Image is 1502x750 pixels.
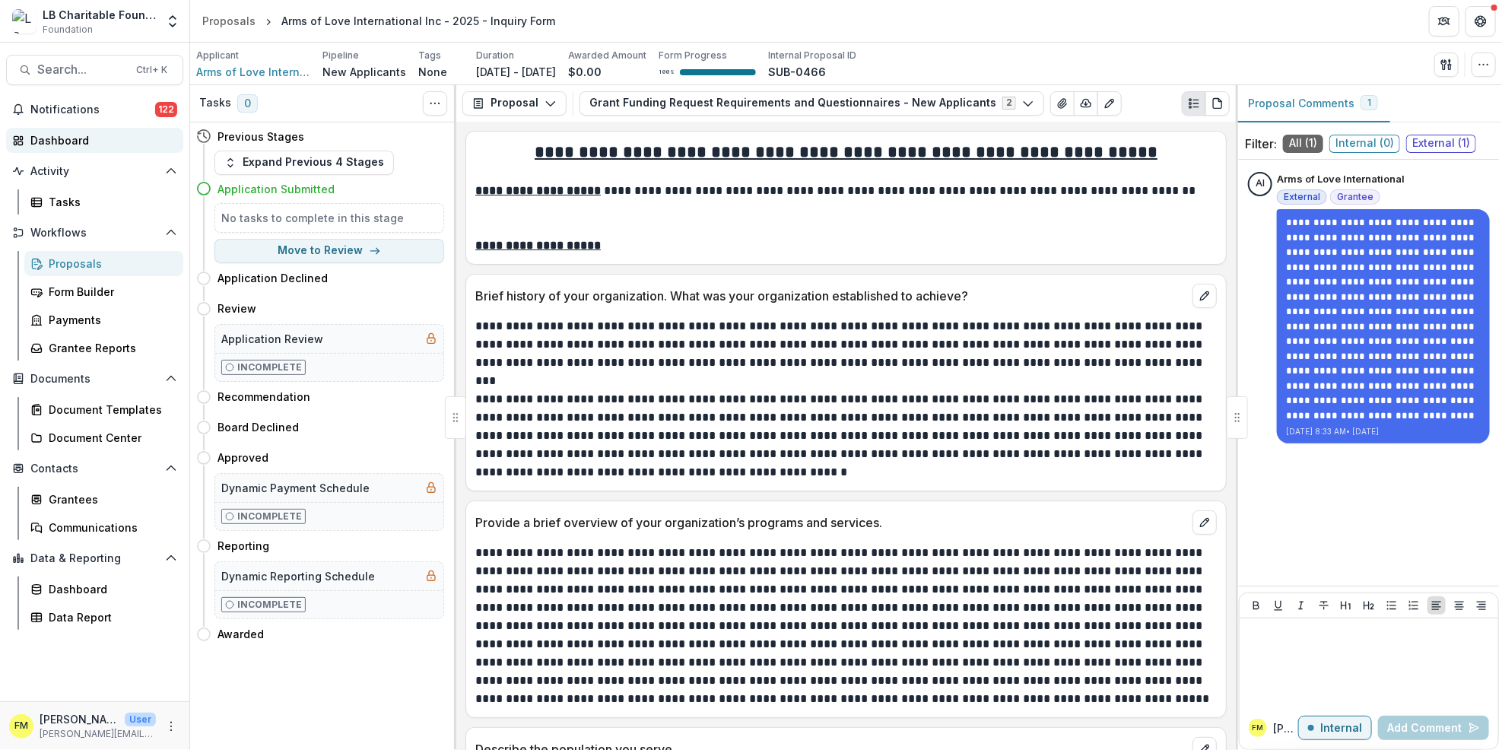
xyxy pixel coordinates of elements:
button: Get Help [1465,6,1496,37]
button: Partners [1429,6,1459,37]
button: Open entity switcher [162,6,183,37]
p: [PERSON_NAME][EMAIL_ADDRESS][DOMAIN_NAME] [40,727,156,741]
span: 1 [1367,97,1371,108]
p: Incomplete [237,510,302,523]
img: LB Charitable Foundation [12,9,37,33]
div: Proposals [49,256,171,272]
h4: Application Declined [218,270,328,286]
div: Dashboard [30,132,171,148]
a: Form Builder [24,279,183,304]
a: Data Report [24,605,183,630]
div: Data Report [49,609,171,625]
button: Edit as form [1097,91,1122,116]
button: Toggle View Cancelled Tasks [423,91,447,116]
h4: Review [218,300,256,316]
button: edit [1192,510,1217,535]
nav: breadcrumb [196,10,561,32]
button: edit [1192,284,1217,308]
a: Document Center [24,425,183,450]
a: Proposals [196,10,262,32]
button: Align Left [1427,596,1446,615]
h4: Approved [218,450,268,466]
p: Internal [1320,722,1362,735]
h4: Reporting [218,538,269,554]
span: Arms of Love International Inc [196,64,310,80]
span: Internal ( 0 ) [1329,135,1400,153]
div: Document Center [49,430,171,446]
p: Incomplete [237,598,302,612]
button: Open Documents [6,367,183,391]
span: External [1284,192,1320,202]
button: Open Contacts [6,456,183,481]
h5: No tasks to complete in this stage [221,210,437,226]
button: Plaintext view [1182,91,1206,116]
span: Workflows [30,227,159,240]
p: Tags [418,49,441,62]
a: Document Templates [24,397,183,422]
div: Communications [49,520,171,535]
h5: Dynamic Reporting Schedule [221,568,375,584]
button: View Attached Files [1050,91,1075,116]
a: Grantees [24,487,183,512]
button: Notifications122 [6,97,183,122]
button: Open Workflows [6,221,183,245]
p: Applicant [196,49,239,62]
h4: Recommendation [218,389,310,405]
p: New Applicants [322,64,406,80]
div: Proposals [202,13,256,29]
span: All ( 1 ) [1283,135,1323,153]
span: Data & Reporting [30,552,159,565]
button: Strike [1315,596,1333,615]
h4: Awarded [218,626,264,642]
div: Francisca Mendoza [1253,724,1264,732]
button: Italicize [1292,596,1310,615]
p: Arms of Love International [1277,172,1405,187]
span: 0 [237,94,258,113]
p: Internal Proposal ID [768,49,856,62]
button: Ordered List [1405,596,1423,615]
button: Expand Previous 4 Stages [214,151,394,175]
button: More [162,717,180,736]
p: Filter: [1245,135,1277,153]
p: 100 % [659,67,674,78]
button: Align Center [1450,596,1469,615]
div: Form Builder [49,284,171,300]
button: Bullet List [1383,596,1401,615]
button: Grant Funding Request Requirements and Questionnaires - New Applicants2 [580,91,1044,116]
button: Align Right [1472,596,1491,615]
a: Payments [24,307,183,332]
p: Pipeline [322,49,359,62]
p: Awarded Amount [568,49,646,62]
button: Heading 2 [1360,596,1378,615]
div: LB Charitable Foundation [43,7,156,23]
span: Search... [37,62,127,77]
p: [PERSON_NAME] [1273,720,1298,736]
a: Dashboard [6,128,183,153]
span: Grantee [1337,192,1373,202]
span: Documents [30,373,159,386]
button: Bold [1247,596,1265,615]
div: Arms of Love International Inc - 2025 - Inquiry Form [281,13,555,29]
span: Activity [30,165,159,178]
div: Arms of Love International [1256,179,1265,189]
div: Ctrl + K [133,62,170,78]
span: Contacts [30,462,159,475]
span: External ( 1 ) [1406,135,1476,153]
p: Incomplete [237,361,302,374]
button: Proposal [462,91,567,116]
button: Internal [1298,716,1372,740]
p: User [125,713,156,726]
button: Move to Review [214,239,444,263]
p: None [418,64,447,80]
a: Proposals [24,251,183,276]
span: Notifications [30,103,155,116]
button: Proposal Comments [1236,85,1390,122]
p: SUB-0466 [768,64,826,80]
div: Dashboard [49,581,171,597]
div: Francisca Mendoza [14,721,28,731]
h3: Tasks [199,97,231,110]
h4: Previous Stages [218,129,304,145]
p: Form Progress [659,49,727,62]
button: Add Comment [1378,716,1489,740]
div: Grantees [49,491,171,507]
